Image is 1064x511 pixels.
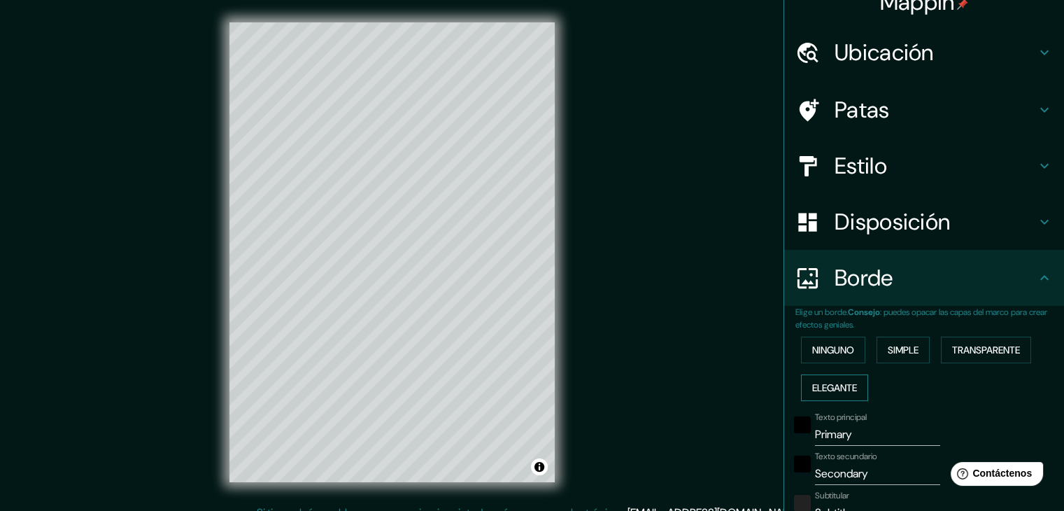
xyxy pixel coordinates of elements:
[835,151,887,181] font: Estilo
[801,337,865,363] button: Ninguno
[794,456,811,472] button: negro
[877,337,930,363] button: Simple
[835,207,950,237] font: Disposición
[888,344,918,356] font: Simple
[815,451,877,462] font: Texto secundario
[784,24,1064,80] div: Ubicación
[815,490,849,501] font: Subtitular
[812,344,854,356] font: Ninguno
[848,307,880,318] font: Consejo
[941,337,1031,363] button: Transparente
[784,82,1064,138] div: Patas
[795,307,1047,330] font: : puedes opacar las capas del marco para crear efectos geniales.
[784,138,1064,194] div: Estilo
[812,381,857,394] font: Elegante
[835,95,890,125] font: Patas
[939,456,1049,496] iframe: Lanzador de widgets de ayuda
[784,250,1064,306] div: Borde
[801,374,868,401] button: Elegante
[794,416,811,433] button: negro
[784,194,1064,250] div: Disposición
[835,38,934,67] font: Ubicación
[835,263,893,293] font: Borde
[815,412,867,423] font: Texto principal
[531,458,548,475] button: Activar o desactivar atribución
[952,344,1020,356] font: Transparente
[795,307,848,318] font: Elige un borde.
